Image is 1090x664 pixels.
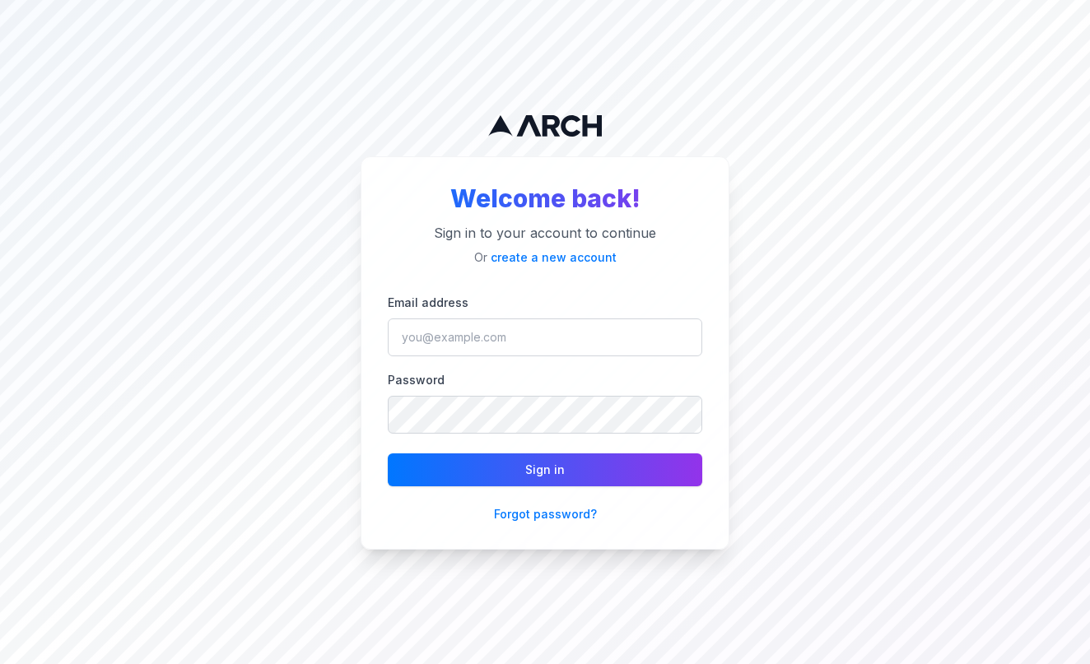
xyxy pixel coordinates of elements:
[388,453,702,486] button: Sign in
[388,183,702,213] h2: Welcome back!
[388,373,445,387] label: Password
[388,223,702,243] p: Sign in to your account to continue
[491,250,617,264] a: create a new account
[388,318,702,356] input: you@example.com
[388,249,702,266] p: Or
[388,295,468,309] label: Email address
[494,506,597,522] button: Forgot password?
